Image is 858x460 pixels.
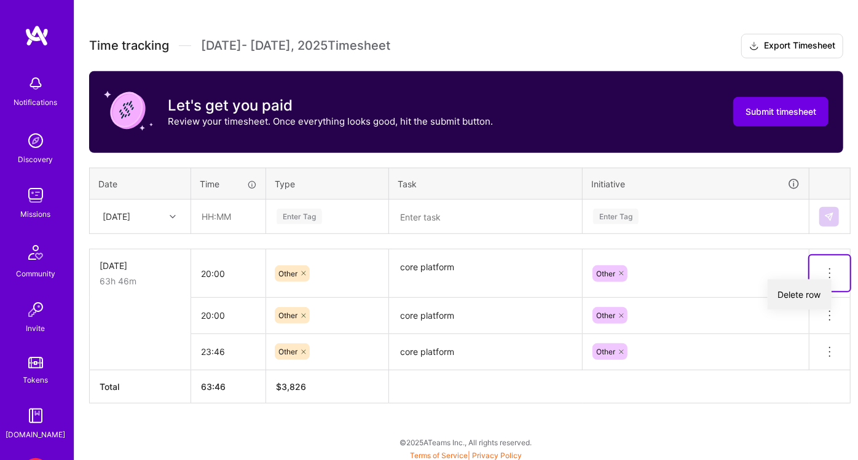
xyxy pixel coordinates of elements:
i: icon Chevron [170,214,176,220]
th: Type [266,168,389,200]
div: [DATE] [103,210,130,223]
span: $ 3,826 [276,381,306,392]
span: Other [596,347,615,356]
input: HH:MM [192,200,265,233]
img: bell [23,71,48,96]
textarea: core platform [390,335,581,369]
th: Task [389,168,583,200]
span: Other [278,269,297,278]
span: Other [278,311,297,320]
img: guide book [23,403,48,428]
div: Notifications [14,96,58,109]
div: Community [16,267,55,280]
div: Missions [21,208,51,220]
div: Tokens [23,373,49,386]
h3: Let's get you paid [168,96,493,115]
img: coin [104,86,153,135]
div: Enter Tag [277,207,322,226]
div: Discovery [18,153,53,166]
img: discovery [23,128,48,153]
div: Time [200,177,257,190]
div: [DATE] [100,259,181,272]
span: [DATE] - [DATE] , 2025 Timesheet [201,38,390,53]
p: Review your timesheet. Once everything looks good, hit the submit button. [168,115,493,128]
th: Total [90,370,191,403]
img: Invite [23,297,48,322]
input: HH:MM [191,335,266,368]
button: Submit timesheet [733,97,828,127]
span: Time tracking [89,38,169,53]
textarea: core platform [390,299,581,333]
th: 63:46 [191,370,266,403]
img: Submit [824,212,834,222]
a: Terms of Service [410,451,468,460]
textarea: core platform [390,251,581,297]
input: HH:MM [191,257,266,290]
th: Date [90,168,191,200]
div: Initiative [591,177,800,191]
span: Submit timesheet [746,106,816,118]
button: Export Timesheet [741,34,843,58]
span: Other [278,347,297,356]
span: Other [596,311,615,320]
div: [DOMAIN_NAME] [6,428,66,441]
span: | [410,451,522,460]
img: teamwork [23,183,48,208]
input: HH:MM [191,299,266,332]
img: tokens [28,357,43,368]
div: Invite [26,322,45,335]
i: icon Download [749,40,759,53]
img: Community [21,238,50,267]
img: logo [25,25,49,47]
div: 63h 46m [100,275,181,287]
div: Enter Tag [593,207,639,226]
button: Delete row [768,279,832,310]
div: © 2025 ATeams Inc., All rights reserved. [74,427,858,458]
span: Other [596,269,615,278]
a: Privacy Policy [472,451,522,460]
